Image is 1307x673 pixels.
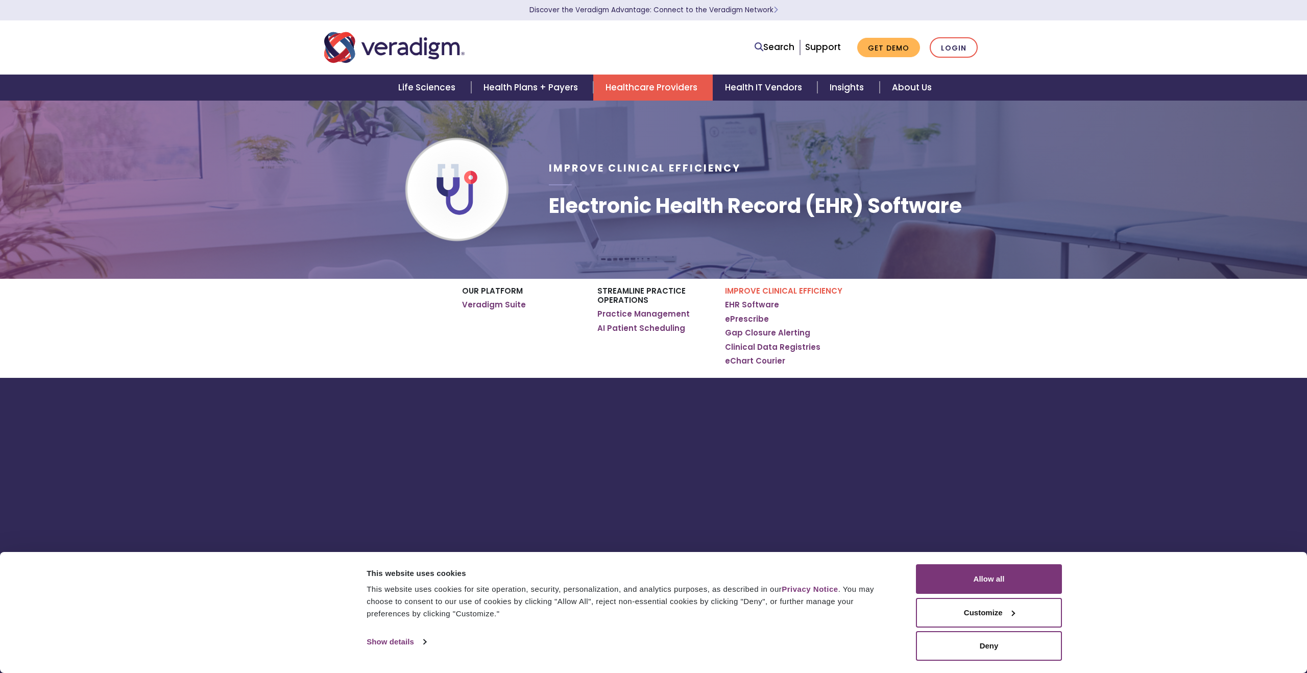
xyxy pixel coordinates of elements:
a: Gap Closure Alerting [725,328,810,338]
a: Login [930,37,978,58]
a: EHR Software [725,300,779,310]
a: eChart Courier [725,356,785,366]
a: AI Patient Scheduling [597,323,685,333]
a: Practice Management [597,309,690,319]
a: Discover the Veradigm Advantage: Connect to the Veradigm NetworkLearn More [529,5,778,15]
a: Search [755,40,794,54]
button: Customize [916,598,1062,628]
span: Improve Clinical Efficiency [549,161,741,175]
a: Insights [817,75,879,101]
h1: Electronic Health Record (EHR) Software [549,194,962,218]
a: Clinical Data Registries [725,342,820,352]
a: ePrescribe [725,314,769,324]
a: Privacy Notice [782,585,838,593]
a: Show details [367,634,426,650]
img: Veradigm logo [324,31,465,64]
button: Deny [916,631,1062,661]
a: Support [805,41,841,53]
a: Health Plans + Payers [471,75,593,101]
button: Allow all [916,564,1062,594]
a: Life Sciences [386,75,471,101]
a: Get Demo [857,38,920,58]
span: Learn More [773,5,778,15]
div: This website uses cookies [367,567,893,580]
a: Veradigm Suite [462,300,526,310]
div: This website uses cookies for site operation, security, personalization, and analytics purposes, ... [367,583,893,620]
a: About Us [880,75,944,101]
a: Health IT Vendors [713,75,817,101]
a: Healthcare Providers [593,75,713,101]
